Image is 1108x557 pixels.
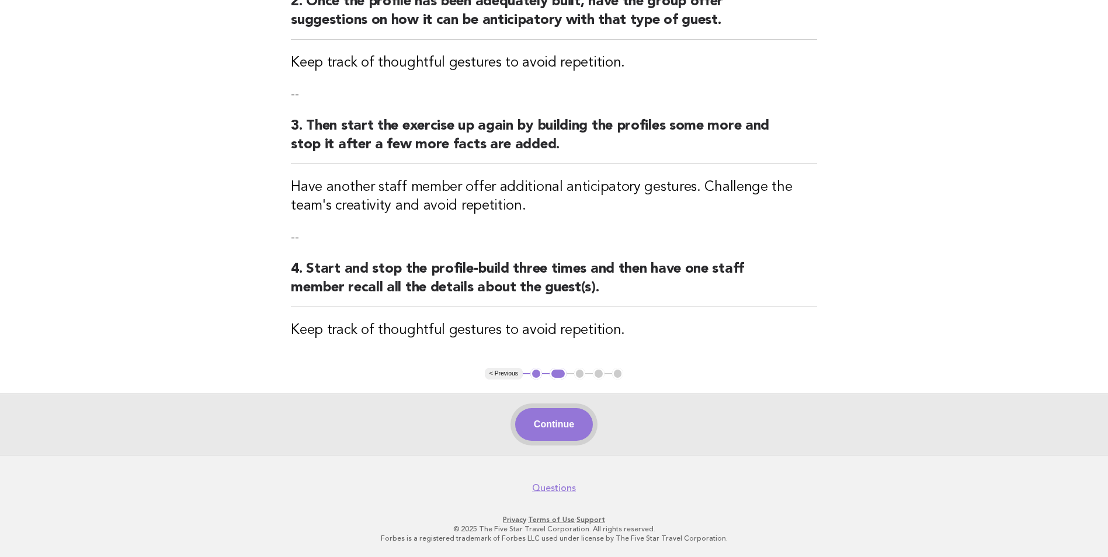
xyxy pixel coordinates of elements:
h3: Keep track of thoughtful gestures to avoid repetition. [291,54,817,72]
button: Continue [515,408,593,441]
a: Privacy [503,516,526,524]
p: Forbes is a registered trademark of Forbes LLC used under license by The Five Star Travel Corpora... [197,534,912,543]
h3: Keep track of thoughtful gestures to avoid repetition. [291,321,817,340]
button: 1 [530,368,542,380]
a: Support [576,516,605,524]
p: -- [291,229,817,246]
p: © 2025 The Five Star Travel Corporation. All rights reserved. [197,524,912,534]
h2: 4. Start and stop the profile-build three times and then have one staff member recall all the det... [291,260,817,307]
button: < Previous [485,368,523,380]
a: Questions [532,482,576,494]
p: · · [197,515,912,524]
p: -- [291,86,817,103]
h2: 3. Then start the exercise up again by building the profiles some more and stop it after a few mo... [291,117,817,164]
h3: Have another staff member offer additional anticipatory gestures. Challenge the team's creativity... [291,178,817,215]
button: 2 [550,368,567,380]
a: Terms of Use [528,516,575,524]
